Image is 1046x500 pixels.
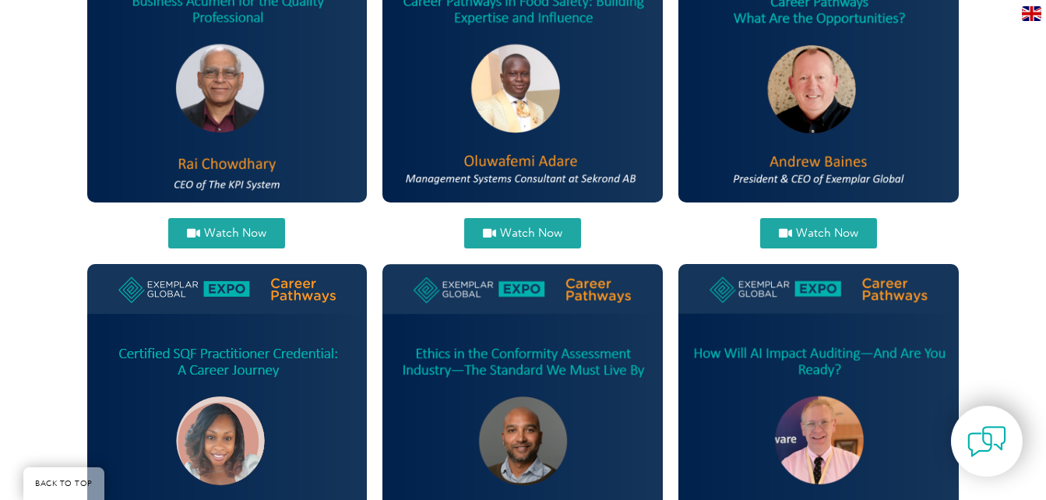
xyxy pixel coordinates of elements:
a: Watch Now [464,218,581,248]
a: BACK TO TOP [23,467,104,500]
a: Watch Now [760,218,877,248]
img: contact-chat.png [967,422,1006,461]
img: en [1022,6,1041,21]
a: Watch Now [168,218,285,248]
span: Watch Now [796,227,858,239]
span: Watch Now [204,227,266,239]
span: Watch Now [500,227,562,239]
